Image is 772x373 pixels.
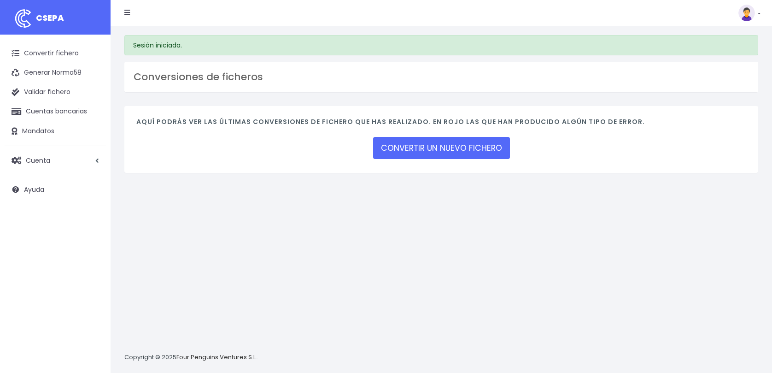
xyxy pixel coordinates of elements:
[176,353,257,361] a: Four Penguins Ventures S.L.
[26,155,50,165] span: Cuenta
[373,137,510,159] a: CONVERTIR UN NUEVO FICHERO
[36,12,64,24] span: CSEPA
[134,71,749,83] h3: Conversiones de ficheros
[24,185,44,194] span: Ayuda
[5,83,106,102] a: Validar fichero
[124,35,758,55] div: Sesión iniciada.
[5,63,106,83] a: Generar Norma58
[5,151,106,170] a: Cuenta
[738,5,755,21] img: profile
[5,44,106,63] a: Convertir fichero
[136,118,746,130] h4: Aquí podrás ver las últimas conversiones de fichero que has realizado. En rojo las que han produc...
[12,7,35,30] img: logo
[5,122,106,141] a: Mandatos
[5,180,106,199] a: Ayuda
[124,353,258,362] p: Copyright © 2025 .
[5,102,106,121] a: Cuentas bancarias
